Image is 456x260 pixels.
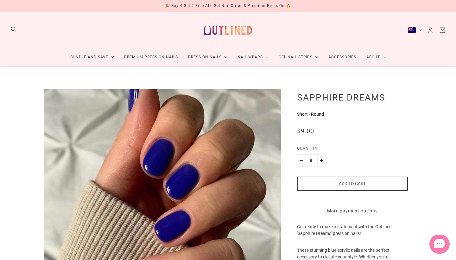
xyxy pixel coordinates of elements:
a: Account [427,27,434,34]
a: Accessories [323,49,361,66]
a: Bundle and Save [65,49,119,66]
a: Nail Wraps [232,49,274,66]
label: Quantity [297,145,408,154]
p: Short - Round [297,111,408,118]
div: 🎉 Buy 4 Get 2 Free ALL Gel Nail Strips & Premium Press On 🔥 [165,3,291,9]
a: Gel Nail Strips [274,49,323,66]
h1: Sapphire Dreams [297,92,408,103]
a: Cart [439,27,446,34]
a: Premium Press On Nails [119,49,183,66]
button: New Zealand [408,27,422,33]
a: Press On Nails [183,49,232,66]
button: Minus [297,154,305,166]
a: More payment options [297,208,408,214]
button: Search [10,26,17,33]
button: Add to cart [297,177,408,191]
button: Plus [317,154,326,166]
a: Outlined [200,17,256,44]
a: About [361,49,391,66]
div: $9.00 [297,128,314,134]
p: Get ready to make a statement with the Outlined 'Sapphire Dreams' press on nails! [297,224,408,247]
